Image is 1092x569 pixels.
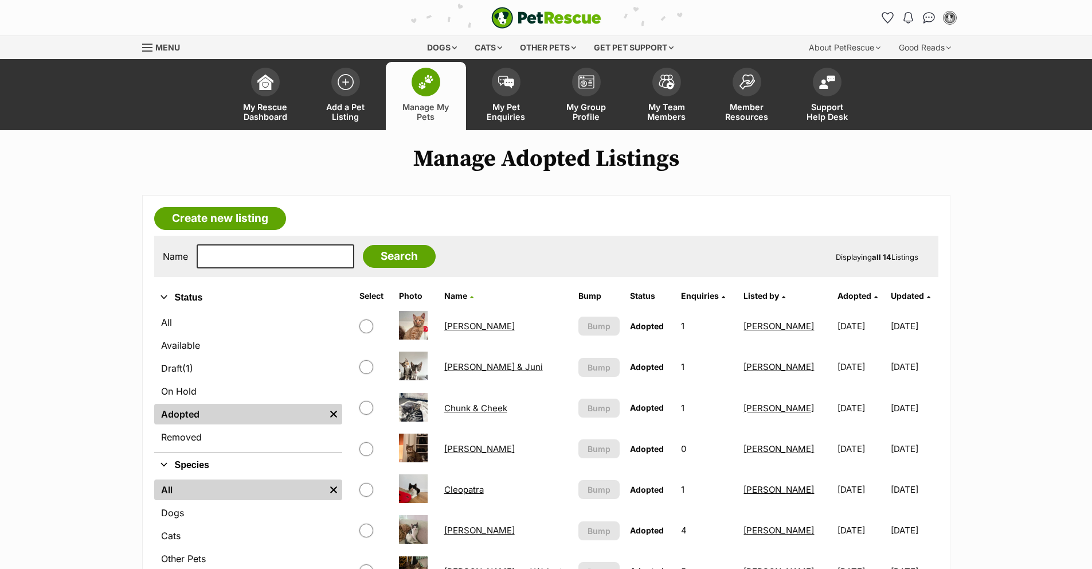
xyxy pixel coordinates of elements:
ul: Account quick links [879,9,959,27]
a: My Group Profile [546,62,627,130]
a: Removed [154,427,342,447]
span: Bump [588,320,610,332]
img: group-profile-icon-3fa3cf56718a62981997c0bc7e787c4b2cf8bcc04b72c1350f741eb67cf2f40e.svg [578,75,594,89]
div: Get pet support [586,36,682,59]
span: Adopted [630,525,664,535]
span: Adopted [630,321,664,331]
span: Bump [588,525,610,537]
td: 0 [676,429,738,469]
span: translation missing: en.admin.listings.index.attributes.enquiries [681,291,719,301]
a: Conversations [920,9,938,27]
td: [DATE] [833,347,890,387]
td: [DATE] [891,388,937,428]
a: Create new listing [154,207,286,230]
a: Member Resources [707,62,787,130]
img: Rachel Lee profile pic [944,12,956,24]
img: pet-enquiries-icon-7e3ad2cf08bfb03b45e93fb7055b45f3efa6380592205ae92323e6603595dc1f.svg [498,76,514,88]
th: Status [625,287,675,305]
a: Draft [154,358,342,379]
a: Cats [154,525,342,546]
a: All [154,312,342,333]
span: Menu [155,42,180,52]
span: Manage My Pets [400,102,452,122]
div: Good Reads [891,36,959,59]
a: Other Pets [154,548,342,569]
a: [PERSON_NAME] & Juni [444,361,543,372]
td: [DATE] [891,306,937,346]
button: Bump [578,480,620,499]
strong: all 14 [872,252,891,262]
td: [DATE] [891,470,937,509]
a: Name [444,291,473,301]
img: team-members-icon-5396bd8760b3fe7c0b43da4ab00e1e3bb1a5d9ba89233759b79545d2d3fc5d0d.svg [659,75,675,89]
span: Adopted [630,444,664,454]
button: Notifications [899,9,918,27]
a: Enquiries [681,291,725,301]
span: (1) [182,361,193,375]
td: [DATE] [891,510,937,550]
button: Status [154,290,342,305]
div: Cats [467,36,510,59]
a: [PERSON_NAME] [444,443,515,454]
img: notifications-46538b983faf8c2785f20acdc204bb7945ddae34d4c08c2a6579f10ce5e182be.svg [903,12,913,24]
span: Member Resources [721,102,773,122]
td: 1 [676,388,738,428]
a: [PERSON_NAME] [444,321,515,332]
a: [PERSON_NAME] [743,443,814,454]
img: member-resources-icon-8e73f808a243e03378d46382f2149f9095a855e16c252ad45f914b54edf8863c.svg [739,74,755,89]
span: My Rescue Dashboard [240,102,291,122]
a: My Rescue Dashboard [225,62,306,130]
div: Dogs [419,36,465,59]
span: Adopted [630,362,664,372]
span: Bump [588,443,610,455]
th: Bump [574,287,624,305]
a: [PERSON_NAME] [743,403,814,414]
td: [DATE] [833,510,890,550]
a: Menu [142,36,188,57]
a: Adopted [837,291,878,301]
td: [DATE] [833,470,890,509]
button: Species [154,458,342,473]
button: My account [941,9,959,27]
span: My Group Profile [561,102,612,122]
span: Updated [891,291,924,301]
td: 4 [676,510,738,550]
td: [DATE] [891,429,937,469]
span: Adopted [630,485,664,494]
span: My Pet Enquiries [480,102,532,122]
td: [DATE] [833,306,890,346]
a: [PERSON_NAME] [743,525,814,536]
a: [PERSON_NAME] [444,525,515,536]
th: Photo [394,287,439,305]
img: dashboard-icon-eb2f2d2d3e046f16d808141f083e7271f6b2e854fb5c12c21221c1fb7104beca.svg [257,74,273,90]
span: Listed by [743,291,779,301]
a: Available [154,335,342,356]
a: Updated [891,291,930,301]
a: [PERSON_NAME] [743,484,814,495]
span: Add a Pet Listing [320,102,371,122]
a: Remove filter [325,404,342,424]
span: Adopted [837,291,871,301]
span: Support Help Desk [801,102,853,122]
a: Chunk & Cheek [444,403,507,414]
img: add-pet-listing-icon-0afa8454b4691262ce3f59096e99ab1cd57d4a30225e0717b998d2c9b9846f56.svg [338,74,354,90]
div: Status [154,310,342,452]
span: Name [444,291,467,301]
td: [DATE] [833,429,890,469]
a: My Pet Enquiries [466,62,546,130]
td: 1 [676,470,738,509]
span: Bump [588,484,610,496]
td: [DATE] [891,347,937,387]
a: Favourites [879,9,897,27]
a: On Hold [154,381,342,402]
a: Support Help Desk [787,62,867,130]
th: Select [355,287,393,305]
a: All [154,480,325,500]
label: Name [163,251,188,262]
a: Dogs [154,502,342,523]
a: Cleopatra [444,484,484,495]
span: Bump [588,361,610,373]
img: logo-e224e6f780fb5917bec1dbf3a21bbac754714ae5b6737aabdf751b685950b380.svg [491,7,601,29]
img: chat-41dd97257d64d25036548639549fe6c8038ab92f7586957e7f3b1b290dea8141.svg [923,12,935,24]
input: Search [363,245,436,268]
